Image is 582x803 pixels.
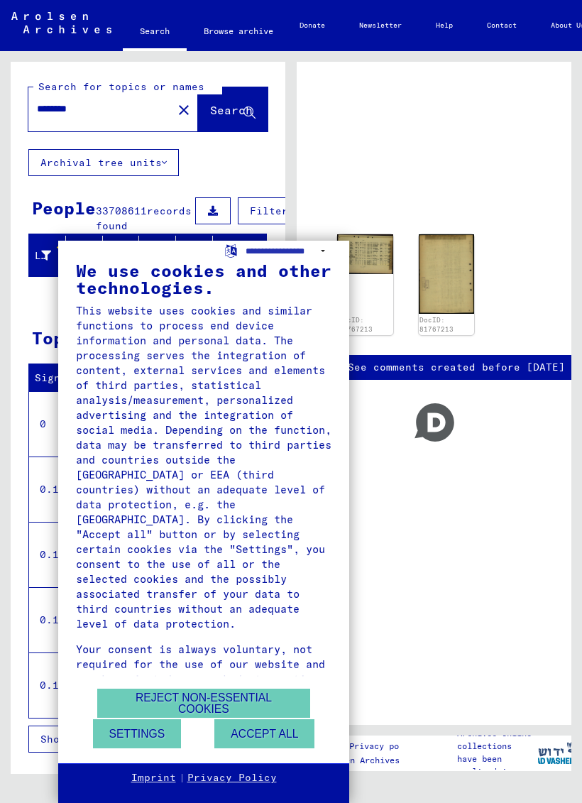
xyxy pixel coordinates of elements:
div: We use cookies and other technologies. [76,262,331,296]
button: Settings [93,719,182,748]
a: Privacy Policy [187,771,277,785]
button: Reject non-essential cookies [97,689,310,718]
button: Accept all [214,719,314,748]
a: Imprint [131,771,176,785]
div: This website uses cookies and similar functions to process end device information and personal da... [76,303,331,631]
div: Your consent is always voluntary, not required for the use of our website and can be rejected or ... [76,642,331,746]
